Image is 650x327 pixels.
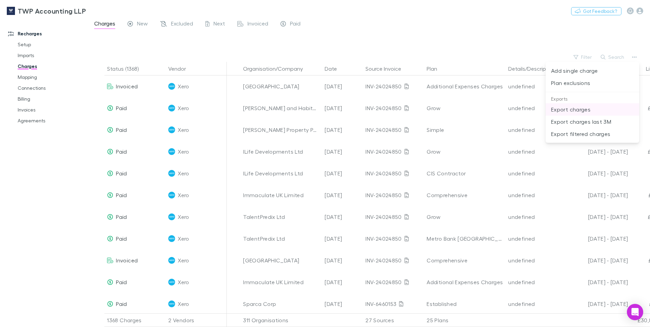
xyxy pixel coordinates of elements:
[546,77,639,89] li: Plan exclusions
[546,128,639,140] li: Export filtered charges
[546,65,639,77] li: Add single charge
[546,103,639,116] li: Export charges
[546,116,639,128] li: Export charges last 3M
[551,67,634,75] p: Add single charge
[551,130,634,138] p: Export filtered charges
[551,118,634,126] p: Export charges last 3M
[627,304,643,320] div: Open Intercom Messenger
[551,105,634,114] p: Export charges
[546,95,639,103] p: Exports
[551,79,634,87] p: Plan exclusions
